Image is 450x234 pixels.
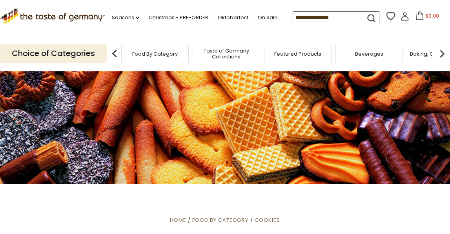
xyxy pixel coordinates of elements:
a: Food By Category [132,51,178,57]
span: $0.00 [426,13,439,19]
img: previous arrow [107,46,122,62]
a: On Sale [258,13,278,22]
button: $0.00 [411,11,444,23]
a: Seasons [112,13,139,22]
a: Featured Products [274,51,321,57]
a: Cookies [255,216,280,224]
a: Oktoberfest [218,13,248,22]
a: Taste of Germany Collections [195,48,258,60]
a: Christmas - PRE-ORDER [149,13,208,22]
img: next arrow [434,46,450,62]
a: Food By Category [192,216,248,224]
a: Home [170,216,186,224]
a: Beverages [355,51,383,57]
